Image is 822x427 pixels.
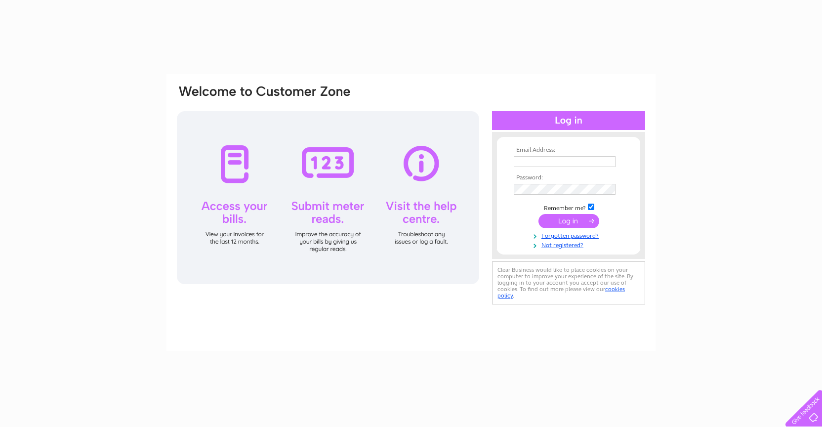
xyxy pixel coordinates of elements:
[538,214,599,228] input: Submit
[492,261,645,304] div: Clear Business would like to place cookies on your computer to improve your experience of the sit...
[511,147,626,154] th: Email Address:
[511,174,626,181] th: Password:
[511,202,626,212] td: Remember me?
[514,240,626,249] a: Not registered?
[497,286,625,299] a: cookies policy
[514,230,626,240] a: Forgotten password?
